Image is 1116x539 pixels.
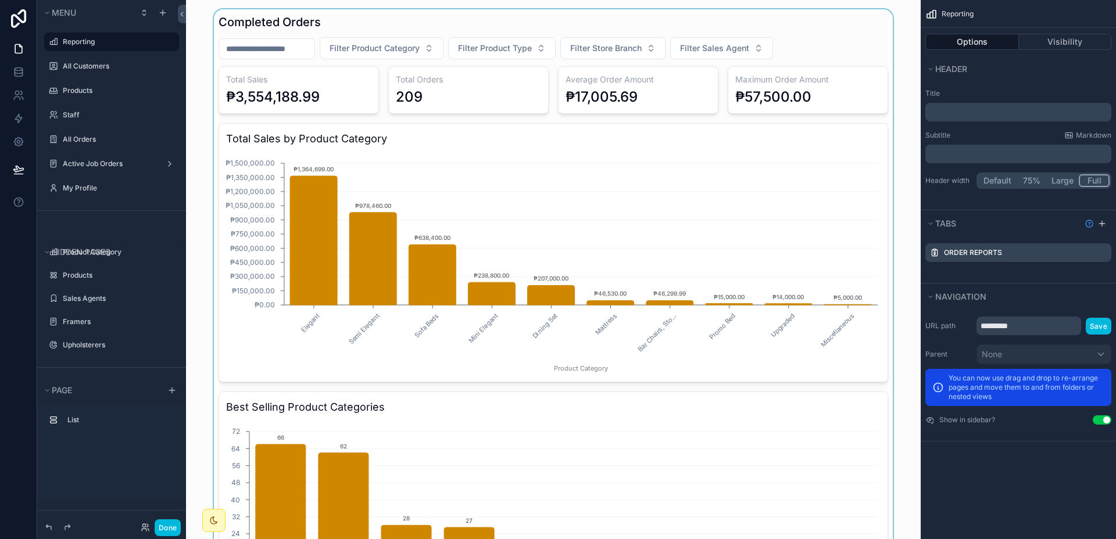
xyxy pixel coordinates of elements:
[925,350,972,359] label: Parent
[155,519,181,536] button: Done
[63,159,156,168] label: Active Job Orders
[939,415,995,425] label: Show in sidebar?
[925,215,1080,232] button: Tabs
[52,385,72,395] span: Page
[982,348,1002,360] span: None
[63,184,172,193] label: My Profile
[925,89,1111,98] label: Title
[1086,318,1111,335] button: Save
[63,271,172,280] label: Products
[949,373,1104,401] p: You can now use drag and drop to re-arrange pages and move them to and from folders or nested views
[63,135,172,144] label: All Orders
[1046,174,1079,187] button: Large
[935,64,967,74] span: Header
[52,8,76,17] span: Menu
[935,292,986,301] span: Navigation
[1079,174,1110,187] button: Full
[63,247,172,257] label: Product Category
[63,317,172,326] label: Framers
[63,62,172,71] label: All Customers
[925,289,1104,305] button: Navigation
[63,37,172,46] label: Reporting
[63,110,172,120] label: Staff
[925,321,972,330] label: URL path
[37,405,186,441] div: scrollable content
[63,294,172,303] label: Sales Agents
[978,174,1017,187] button: Default
[63,86,172,95] label: Products
[944,248,1002,257] label: Order Reports
[925,145,1111,163] div: scrollable content
[1064,131,1111,140] a: Markdown
[925,131,950,140] label: Subtitle
[1085,219,1094,228] svg: Show help information
[942,9,974,19] span: Reporting
[42,244,174,260] button: Hidden pages
[935,218,956,228] span: Tabs
[42,382,160,398] button: Page
[977,344,1111,364] button: None
[63,340,172,350] label: Upholsterers
[42,5,133,21] button: Menu
[1019,34,1112,50] button: Visibility
[925,34,1019,50] button: Options
[925,103,1111,121] div: scrollable content
[1076,131,1111,140] span: Markdown
[925,61,1104,77] button: Header
[925,176,972,185] label: Header width
[67,415,170,425] label: List
[1017,174,1046,187] button: 75%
